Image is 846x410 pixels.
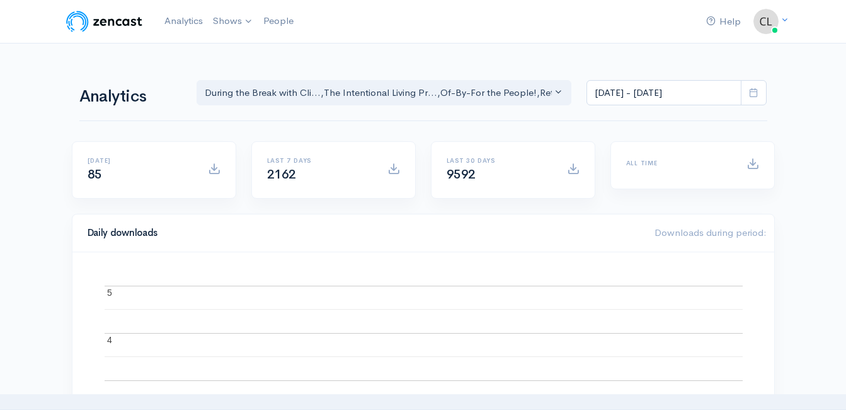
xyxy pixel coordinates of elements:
button: During the Break with Cli..., The Intentional Living Pr..., Of-By-For the People!, Rethink - Rese... [197,80,572,106]
span: 9592 [447,167,476,182]
h4: Daily downloads [88,228,639,238]
a: People [258,8,299,35]
span: 85 [88,167,102,182]
text: 5 [107,288,112,298]
h6: Last 30 days [447,157,552,164]
img: ... [753,9,779,34]
h6: Last 7 days [267,157,372,164]
span: 2162 [267,167,296,182]
input: analytics date range selector [586,80,741,106]
div: During the Break with Cli... , The Intentional Living Pr... , Of-By-For the People! , Rethink - R... [205,86,552,100]
h6: All time [626,160,731,167]
a: Shows [208,8,258,35]
h1: Analytics [79,88,181,106]
h6: [DATE] [88,157,193,164]
span: Downloads during period: [655,226,767,238]
a: Help [701,8,746,35]
a: Analytics [159,8,208,35]
text: 4 [107,335,112,345]
img: ZenCast Logo [64,9,144,34]
svg: A chart. [88,267,759,394]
